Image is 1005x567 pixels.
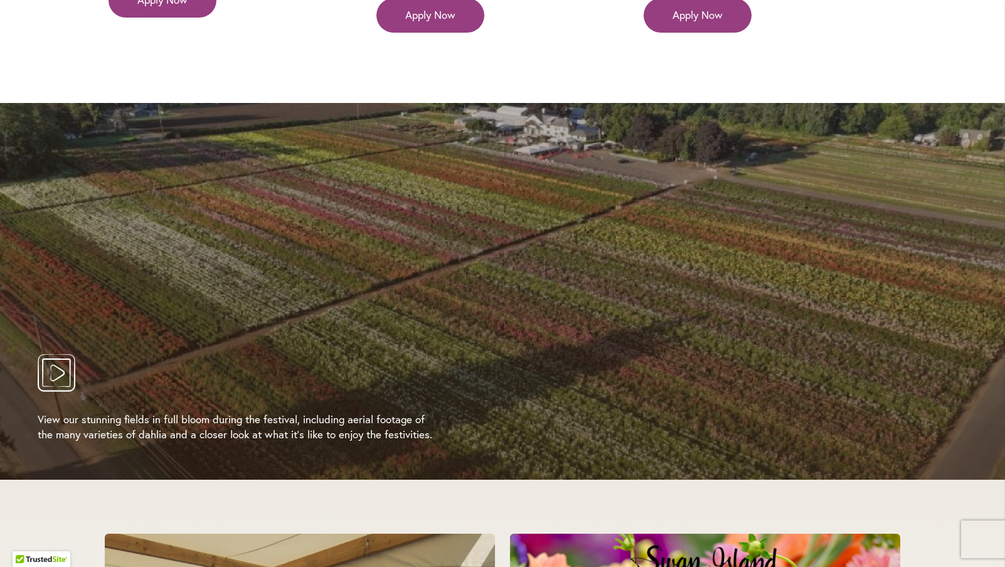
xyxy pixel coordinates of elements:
[38,354,990,392] button: Play Video
[38,412,440,442] p: View our stunning fields in full bloom during the festival, including aerial footage of the many ...
[405,8,455,23] span: Apply Now
[673,8,723,23] span: Apply Now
